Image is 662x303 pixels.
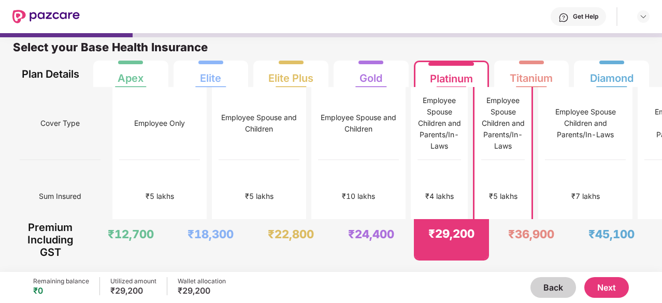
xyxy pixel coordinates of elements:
[118,64,143,84] div: Apex
[545,106,626,140] div: Employee Spouse Children and Parents/In-Laws
[510,64,553,84] div: Titanium
[571,191,600,202] div: ₹7 lakhs
[20,219,81,261] div: Premium Including GST
[219,112,299,135] div: Employee Spouse and Children
[590,64,634,84] div: Diamond
[134,118,185,129] div: Employee Only
[558,12,569,23] img: svg+xml;base64,PHN2ZyBpZD0iSGVscC0zMngzMiIgeG1sbnM9Imh0dHA6Ly93d3cudzMub3JnLzIwMDAvc3ZnIiB3aWR0aD...
[425,191,454,202] div: ₹4 lakhs
[588,227,635,241] div: ₹45,100
[110,285,156,296] div: ₹29,200
[108,227,154,241] div: ₹12,700
[348,227,394,241] div: ₹24,400
[418,95,461,152] div: Employee Spouse Children and Parents/In-Laws
[639,12,647,21] img: svg+xml;base64,PHN2ZyBpZD0iRHJvcGRvd24tMzJ4MzIiIHhtbG5zPSJodHRwOi8vd3d3LnczLm9yZy8yMDAwL3N2ZyIgd2...
[481,95,525,152] div: Employee Spouse Children and Parents/In-Laws
[573,12,598,21] div: Get Help
[342,191,375,202] div: ₹10 lakhs
[33,277,89,285] div: Remaining balance
[188,227,234,241] div: ₹18,300
[200,64,221,84] div: Elite
[428,226,474,241] div: ₹29,200
[110,277,156,285] div: Utilized amount
[245,191,274,202] div: ₹5 lakhs
[359,64,382,84] div: Gold
[268,64,313,84] div: Elite Plus
[12,10,80,23] img: New Pazcare Logo
[39,186,81,206] span: Sum Insured
[584,277,629,298] button: Next
[268,227,314,241] div: ₹22,800
[20,61,81,87] div: Plan Details
[178,277,226,285] div: Wallet allocation
[13,40,649,61] div: Select your Base Health Insurance
[530,277,576,298] button: Back
[178,285,226,296] div: ₹29,200
[430,64,473,85] div: Platinum
[318,112,399,135] div: Employee Spouse and Children
[508,227,554,241] div: ₹36,900
[33,285,89,296] div: ₹0
[489,191,517,202] div: ₹5 lakhs
[40,113,80,133] span: Cover Type
[146,191,174,202] div: ₹5 lakhs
